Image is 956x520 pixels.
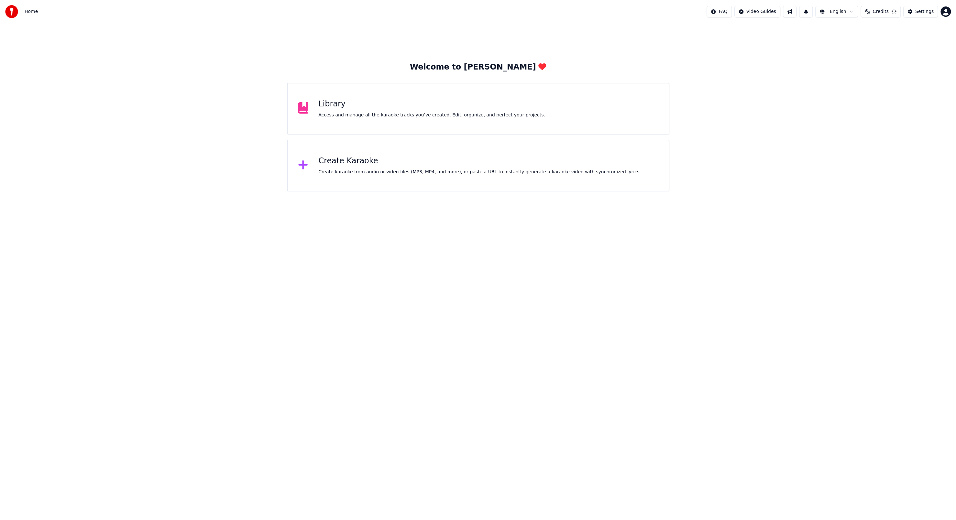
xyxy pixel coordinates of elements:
span: Home [25,8,38,15]
div: Welcome to [PERSON_NAME] [410,62,546,72]
span: Credits [873,8,888,15]
button: FAQ [707,6,731,17]
button: Video Guides [734,6,780,17]
div: Access and manage all the karaoke tracks you’ve created. Edit, organize, and perfect your projects. [318,112,545,118]
nav: breadcrumb [25,8,38,15]
button: Credits [861,6,900,17]
div: Library [318,99,545,109]
div: Create Karaoke [318,156,641,166]
div: Create karaoke from audio or video files (MP3, MP4, and more), or paste a URL to instantly genera... [318,169,641,175]
div: Settings [915,8,934,15]
button: Settings [903,6,938,17]
img: youka [5,5,18,18]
